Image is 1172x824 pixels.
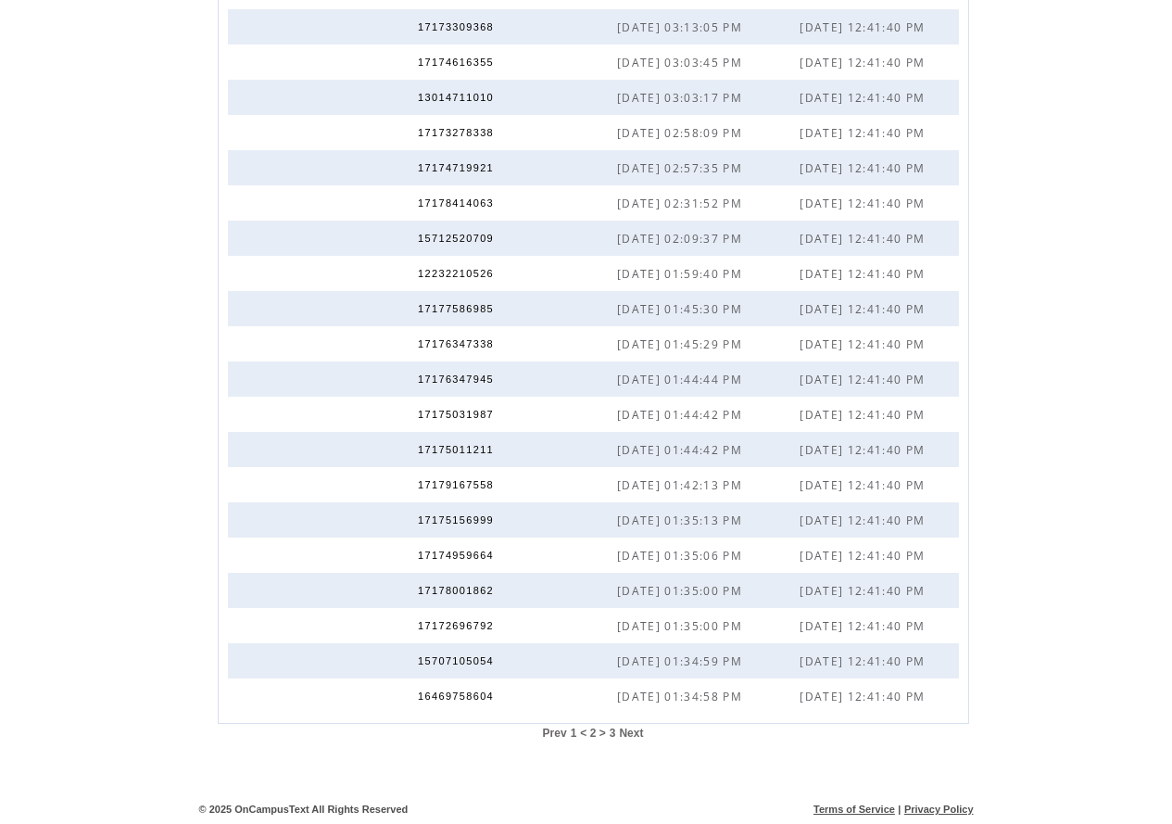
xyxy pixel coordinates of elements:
span: [DATE] 12:41:40 PM [800,336,929,352]
span: [DATE] 12:41:40 PM [800,231,929,247]
span: [DATE] 12:41:40 PM [800,689,929,704]
span: [DATE] 01:45:29 PM [617,336,747,352]
span: [DATE] 01:34:59 PM [617,653,747,669]
span: [DATE] 01:44:42 PM [617,407,747,423]
span: [DATE] 01:34:58 PM [617,689,747,704]
span: [DATE] 01:42:13 PM [617,477,747,493]
span: [DATE] 03:03:45 PM [617,55,747,70]
span: [DATE] 02:09:37 PM [617,231,747,247]
span: [DATE] 01:35:00 PM [617,583,747,599]
span: [DATE] 12:41:40 PM [800,653,929,669]
a: 1 [571,727,577,740]
a: Next [619,727,643,740]
span: [DATE] 12:41:40 PM [800,19,929,35]
span: | [898,804,901,815]
span: [DATE] 01:35:06 PM [617,548,747,564]
span: 17179167558 [416,478,496,491]
span: 17175031987 [416,408,496,421]
span: [DATE] 01:44:42 PM [617,442,747,458]
span: © 2025 OnCampusText All Rights Reserved [199,804,409,815]
span: [DATE] 01:35:13 PM [617,513,747,528]
span: 17176347945 [416,373,496,386]
span: [DATE] 12:41:40 PM [800,513,929,528]
span: 17175011211 [416,443,496,456]
span: 17178001862 [416,584,496,597]
span: [DATE] 12:41:40 PM [800,618,929,634]
span: [DATE] 01:35:00 PM [617,618,747,634]
span: 13014711010 [416,91,496,104]
a: 3 [610,727,616,740]
span: 17174959664 [416,549,496,562]
span: < 2 > [580,727,605,740]
span: [DATE] 12:41:40 PM [800,442,929,458]
span: [DATE] 12:41:40 PM [800,407,929,423]
span: 17175156999 [416,513,496,526]
span: 17174616355 [416,56,496,69]
span: 17176347338 [416,337,496,350]
a: Privacy Policy [904,804,974,815]
span: 17172696792 [416,619,496,632]
span: [DATE] 02:58:09 PM [617,125,747,141]
span: [DATE] 01:59:40 PM [617,266,747,282]
span: [DATE] 12:41:40 PM [800,477,929,493]
span: 17177586985 [416,302,496,315]
span: 17178414063 [416,196,496,209]
span: [DATE] 03:03:17 PM [617,90,747,106]
span: [DATE] 12:41:40 PM [800,125,929,141]
span: 15712520709 [416,232,496,245]
span: [DATE] 02:31:52 PM [617,196,747,211]
span: [DATE] 12:41:40 PM [800,55,929,70]
span: 16469758604 [416,690,496,703]
span: 12232210526 [416,267,496,280]
span: [DATE] 12:41:40 PM [800,90,929,106]
span: 17173278338 [416,126,496,139]
span: [DATE] 12:41:40 PM [800,196,929,211]
span: [DATE] 02:57:35 PM [617,160,747,176]
span: [DATE] 12:41:40 PM [800,372,929,387]
a: Prev [543,727,567,740]
span: 15707105054 [416,654,496,667]
span: 17173309368 [416,20,496,33]
span: [DATE] 12:41:40 PM [800,160,929,176]
a: Terms of Service [813,804,895,815]
span: 17174719921 [416,161,496,174]
span: [DATE] 12:41:40 PM [800,266,929,282]
span: [DATE] 03:13:05 PM [617,19,747,35]
span: [DATE] 12:41:40 PM [800,301,929,317]
span: [DATE] 01:45:30 PM [617,301,747,317]
span: [DATE] 12:41:40 PM [800,548,929,564]
span: [DATE] 01:44:44 PM [617,372,747,387]
span: [DATE] 12:41:40 PM [800,583,929,599]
